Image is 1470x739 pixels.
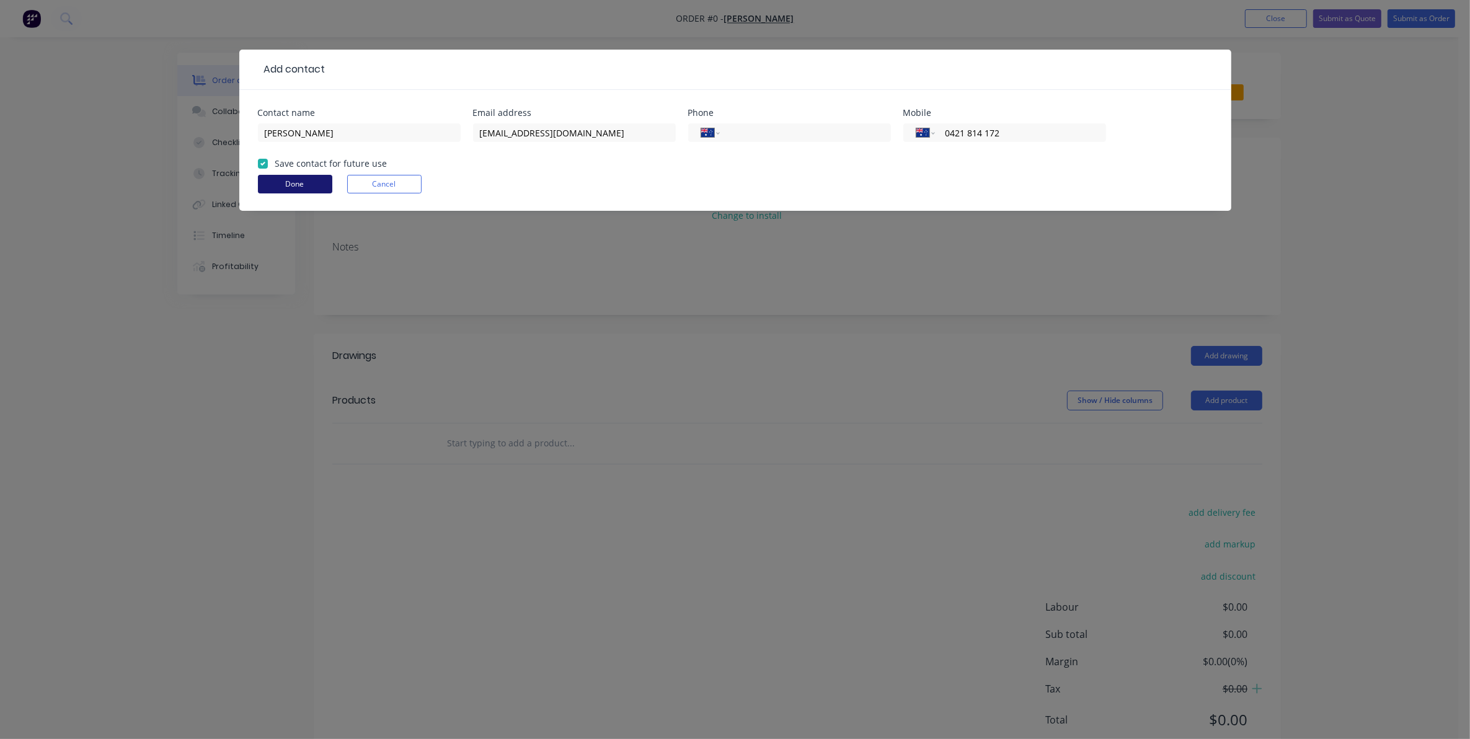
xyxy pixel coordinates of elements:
[688,108,891,117] div: Phone
[347,175,422,193] button: Cancel
[258,175,332,193] button: Done
[903,108,1106,117] div: Mobile
[473,108,676,117] div: Email address
[258,108,461,117] div: Contact name
[275,157,387,170] label: Save contact for future use
[258,62,325,77] div: Add contact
